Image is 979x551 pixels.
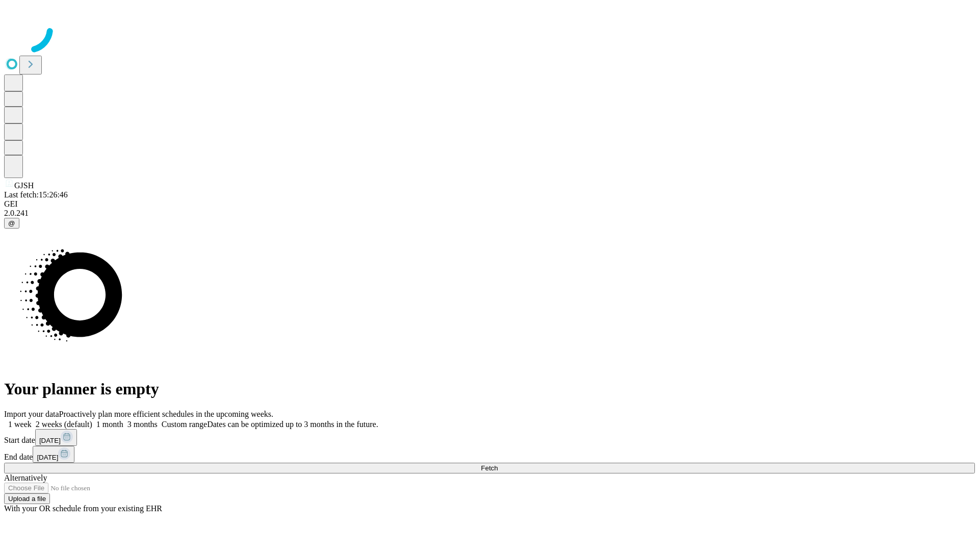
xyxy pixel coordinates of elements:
[59,410,273,418] span: Proactively plan more efficient schedules in the upcoming weeks.
[4,446,975,463] div: End date
[4,504,162,513] span: With your OR schedule from your existing EHR
[14,181,34,190] span: GJSH
[4,380,975,398] h1: Your planner is empty
[481,464,498,472] span: Fetch
[4,410,59,418] span: Import your data
[4,218,19,229] button: @
[4,190,68,199] span: Last fetch: 15:26:46
[33,446,74,463] button: [DATE]
[39,437,61,444] span: [DATE]
[162,420,207,429] span: Custom range
[8,219,15,227] span: @
[4,429,975,446] div: Start date
[37,454,58,461] span: [DATE]
[36,420,92,429] span: 2 weeks (default)
[96,420,123,429] span: 1 month
[4,199,975,209] div: GEI
[127,420,158,429] span: 3 months
[35,429,77,446] button: [DATE]
[207,420,378,429] span: Dates can be optimized up to 3 months in the future.
[8,420,32,429] span: 1 week
[4,463,975,473] button: Fetch
[4,209,975,218] div: 2.0.241
[4,473,47,482] span: Alternatively
[4,493,50,504] button: Upload a file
